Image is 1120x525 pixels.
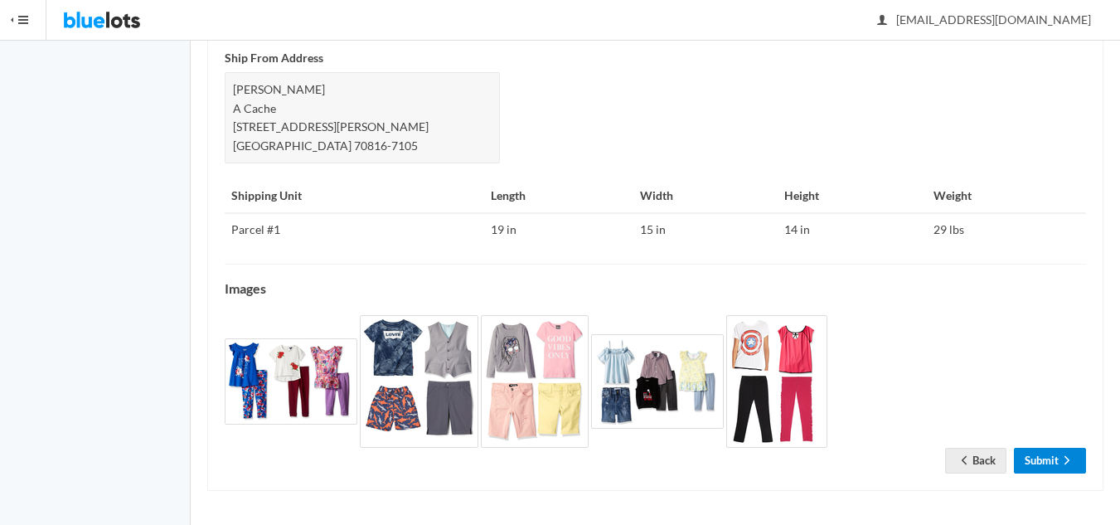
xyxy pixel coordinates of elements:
h4: Images [225,281,1086,296]
div: [PERSON_NAME] A Cache [STREET_ADDRESS][PERSON_NAME] [GEOGRAPHIC_DATA] 70816-7105 [225,72,500,163]
label: Ship From Address [225,49,323,68]
img: 449384d5-f72e-4b52-bc13-2a64c53251bd-1759694887.jpg [481,315,589,448]
span: [EMAIL_ADDRESS][DOMAIN_NAME] [878,12,1091,27]
th: Width [633,180,778,213]
th: Weight [927,180,1086,213]
td: 19 in [484,213,633,246]
ion-icon: arrow back [956,454,972,469]
td: Parcel #1 [225,213,484,246]
th: Height [778,180,927,213]
td: 14 in [778,213,927,246]
th: Length [484,180,633,213]
td: 15 in [633,213,778,246]
img: 5bb50258-2dcc-4e32-8250-90540e6a6b4e-1759694886.jpg [225,338,357,425]
ion-icon: person [874,13,890,29]
img: 7ee269c5-f8db-4105-b9d5-0c243f14e386-1759694889.jpg [726,315,827,448]
td: 29 lbs [927,213,1086,246]
img: e0949b17-94ac-45d9-949b-2b03d0fbc35d-1759694887.jpg [360,315,478,448]
img: cc706aa8-fda9-4a17-94bd-c61e620550d3-1759694888.jpg [591,334,724,429]
ion-icon: arrow forward [1059,454,1075,469]
th: Shipping Unit [225,180,484,213]
a: Submitarrow forward [1014,448,1086,474]
a: arrow backBack [945,448,1006,474]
